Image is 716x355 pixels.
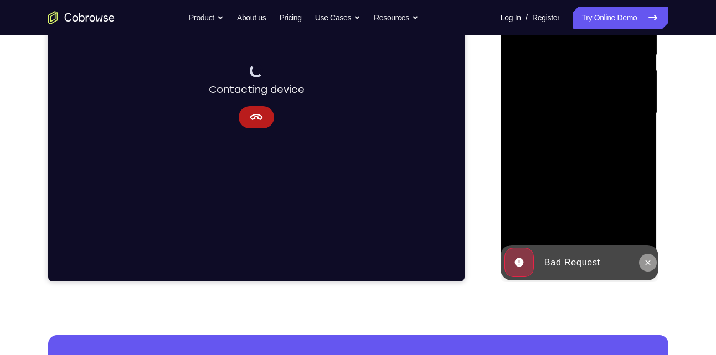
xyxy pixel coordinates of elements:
[526,11,528,24] span: /
[315,7,360,29] button: Use Cases
[501,7,521,29] a: Log In
[189,7,224,29] button: Product
[190,195,226,217] button: Cancel
[237,7,266,29] a: About us
[573,7,668,29] a: Try Online Demo
[48,11,115,24] a: Go to the home page
[374,7,419,29] button: Resources
[161,153,256,186] div: Contacting device
[532,7,559,29] a: Register
[279,7,301,29] a: Pricing
[39,301,136,323] div: Bad Request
